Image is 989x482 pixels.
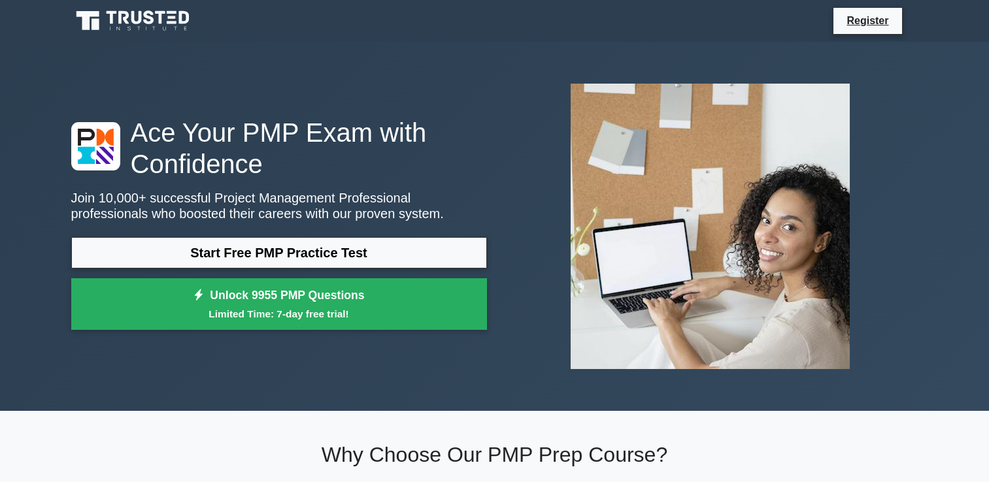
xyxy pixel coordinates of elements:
[839,12,896,29] a: Register
[88,306,471,321] small: Limited Time: 7-day free trial!
[71,117,487,180] h1: Ace Your PMP Exam with Confidence
[71,442,918,467] h2: Why Choose Our PMP Prep Course?
[71,237,487,268] a: Start Free PMP Practice Test
[71,190,487,221] p: Join 10,000+ successful Project Management Professional professionals who boosted their careers w...
[71,278,487,330] a: Unlock 9955 PMP QuestionsLimited Time: 7-day free trial!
